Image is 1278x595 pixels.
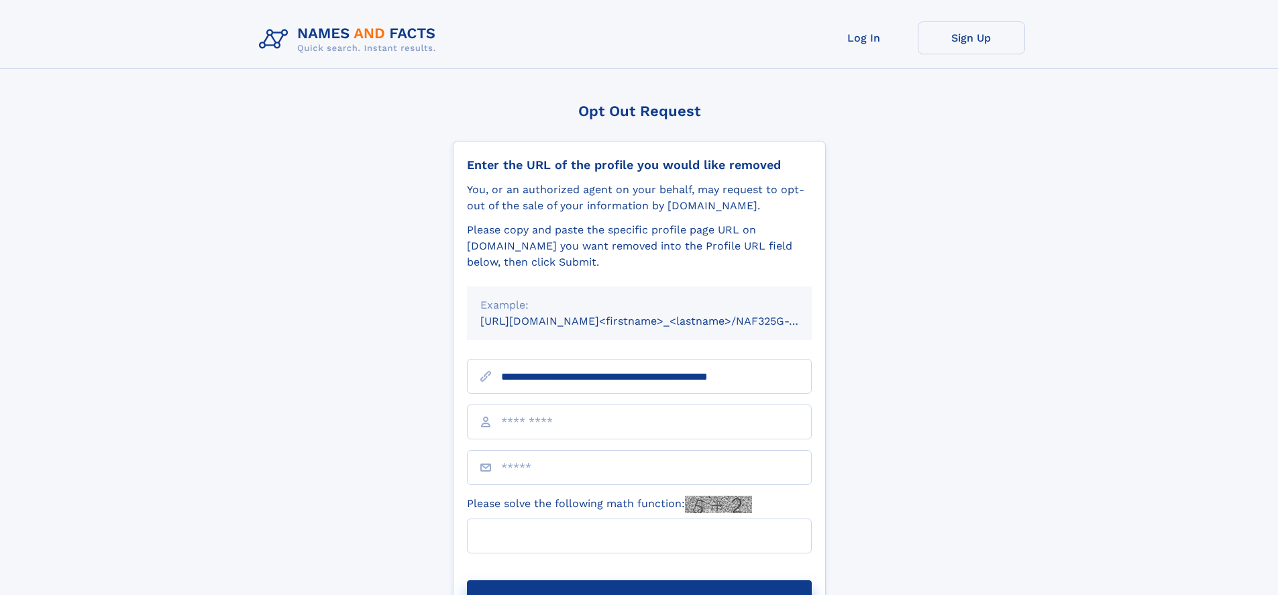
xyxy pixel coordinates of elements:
div: Please copy and paste the specific profile page URL on [DOMAIN_NAME] you want removed into the Pr... [467,222,812,270]
div: Opt Out Request [453,103,826,119]
label: Please solve the following math function: [467,496,752,513]
div: Enter the URL of the profile you would like removed [467,158,812,172]
small: [URL][DOMAIN_NAME]<firstname>_<lastname>/NAF325G-xxxxxxxx [480,315,837,327]
div: You, or an authorized agent on your behalf, may request to opt-out of the sale of your informatio... [467,182,812,214]
img: Logo Names and Facts [254,21,447,58]
a: Sign Up [918,21,1025,54]
a: Log In [810,21,918,54]
div: Example: [480,297,798,313]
